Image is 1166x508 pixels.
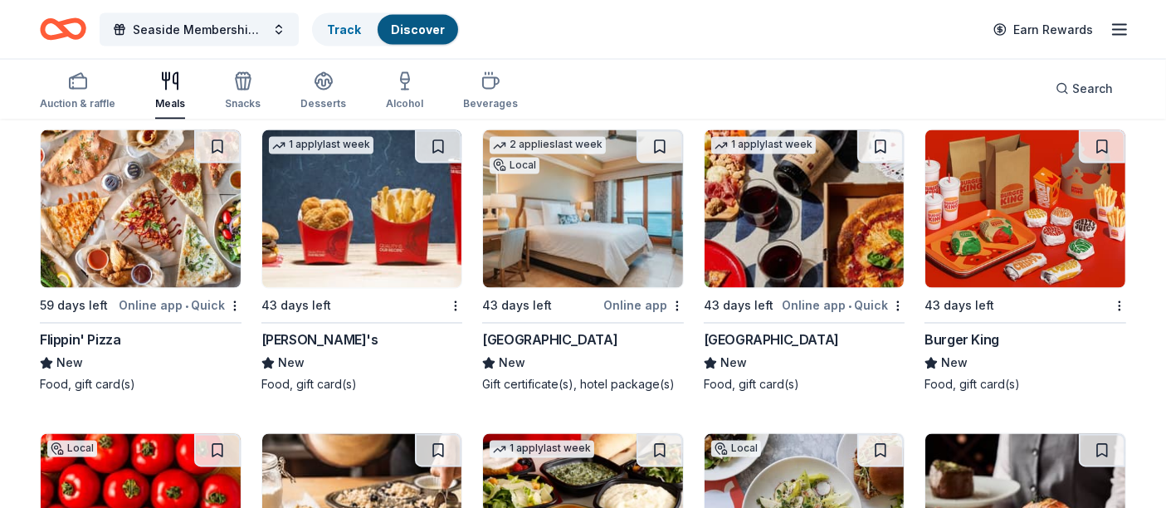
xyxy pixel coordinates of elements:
img: Image for North Italia [705,130,905,288]
a: Earn Rewards [983,15,1103,45]
img: Image for Wendy's [262,130,462,288]
div: Food, gift card(s) [704,377,905,393]
span: New [720,354,747,374]
div: Online app Quick [782,296,905,316]
div: 1 apply last week [490,441,594,458]
div: Food, gift card(s) [925,377,1126,393]
div: Auction & raffle [40,98,115,111]
div: 43 days left [261,296,331,316]
button: Desserts [300,65,346,120]
button: Snacks [225,65,261,120]
span: New [499,354,525,374]
div: Beverages [463,98,518,111]
button: Auction & raffle [40,65,115,120]
div: Local [47,441,97,457]
a: Image for Flippin' Pizza59 days leftOnline app•QuickFlippin' PizzaNewFood, gift card(s) [40,129,241,393]
a: Image for Dolphin Bay Resort & Spa2 applieslast weekLocal43 days leftOnline app[GEOGRAPHIC_DATA]N... [482,129,684,393]
img: Image for Flippin' Pizza [41,130,241,288]
div: Local [711,441,761,457]
a: Image for North Italia1 applylast week43 days leftOnline app•Quick[GEOGRAPHIC_DATA]NewFood, gift ... [704,129,905,393]
a: Discover [391,22,445,37]
div: Snacks [225,98,261,111]
img: Image for Burger King [925,130,1125,288]
button: Alcohol [386,65,423,120]
div: [PERSON_NAME]'s [261,330,378,350]
div: Online app [603,296,684,316]
button: Seaside Membership Drive [100,13,299,46]
a: Image for Wendy's1 applylast week43 days left[PERSON_NAME]'sNewFood, gift card(s) [261,129,463,393]
div: 43 days left [482,296,552,316]
div: Meals [155,98,185,111]
div: 2 applies last week [490,137,606,154]
span: • [848,300,851,313]
button: Beverages [463,65,518,120]
div: Alcohol [386,98,423,111]
button: TrackDiscover [312,13,460,46]
img: Image for Dolphin Bay Resort & Spa [483,130,683,288]
span: New [56,354,83,374]
span: Search [1072,79,1113,99]
span: New [941,354,968,374]
div: 43 days left [704,296,773,316]
a: Home [40,10,86,49]
div: 1 apply last week [711,137,816,154]
a: Image for Burger King43 days leftBurger KingNewFood, gift card(s) [925,129,1126,393]
div: [GEOGRAPHIC_DATA] [482,330,617,350]
div: [GEOGRAPHIC_DATA] [704,330,839,350]
button: Meals [155,65,185,120]
span: New [278,354,305,374]
div: Local [490,158,539,174]
a: Track [327,22,361,37]
div: 1 apply last week [269,137,373,154]
div: Online app Quick [119,296,241,316]
div: Food, gift card(s) [40,377,241,393]
span: Seaside Membership Drive [133,20,266,40]
div: 43 days left [925,296,994,316]
div: Gift certificate(s), hotel package(s) [482,377,684,393]
div: Desserts [300,98,346,111]
div: 59 days left [40,296,108,316]
div: Burger King [925,330,999,350]
span: • [185,300,188,313]
div: Flippin' Pizza [40,330,120,350]
button: Search [1042,72,1126,105]
div: Food, gift card(s) [261,377,463,393]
